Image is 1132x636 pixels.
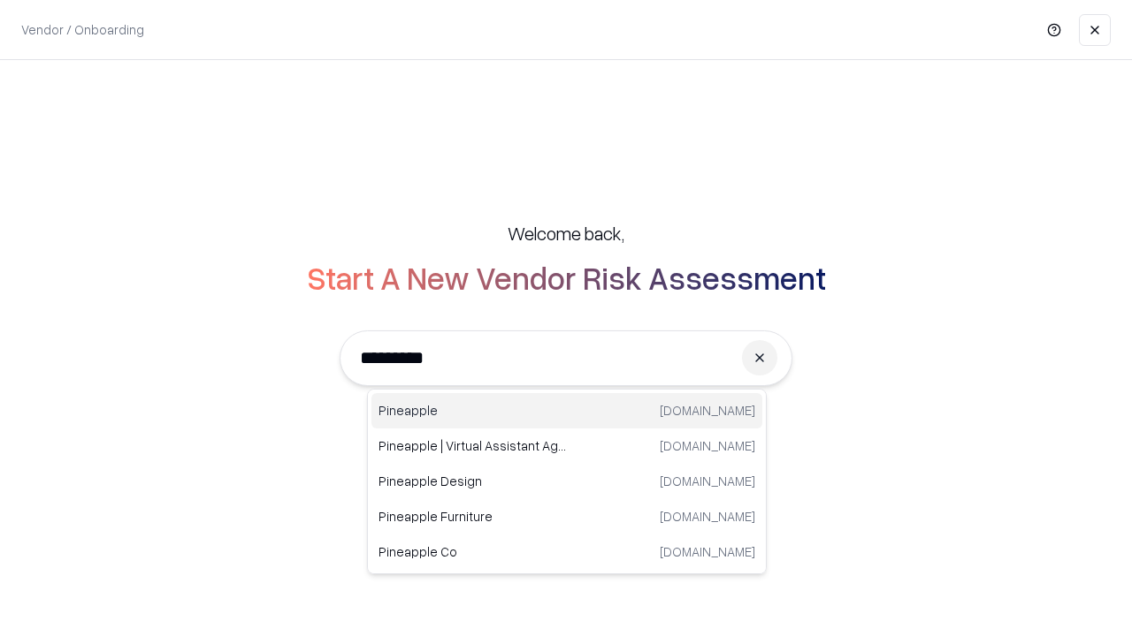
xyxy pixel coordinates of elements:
p: Vendor / Onboarding [21,20,144,39]
p: Pineapple Furniture [379,507,567,526]
p: [DOMAIN_NAME] [660,436,755,455]
h5: Welcome back, [508,221,624,246]
p: [DOMAIN_NAME] [660,507,755,526]
p: [DOMAIN_NAME] [660,401,755,420]
p: Pineapple Design [379,472,567,490]
div: Suggestions [367,389,767,574]
p: [DOMAIN_NAME] [660,472,755,490]
p: [DOMAIN_NAME] [660,542,755,561]
p: Pineapple | Virtual Assistant Agency [379,436,567,455]
h2: Start A New Vendor Risk Assessment [307,260,826,295]
p: Pineapple [379,401,567,420]
p: Pineapple Co [379,542,567,561]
